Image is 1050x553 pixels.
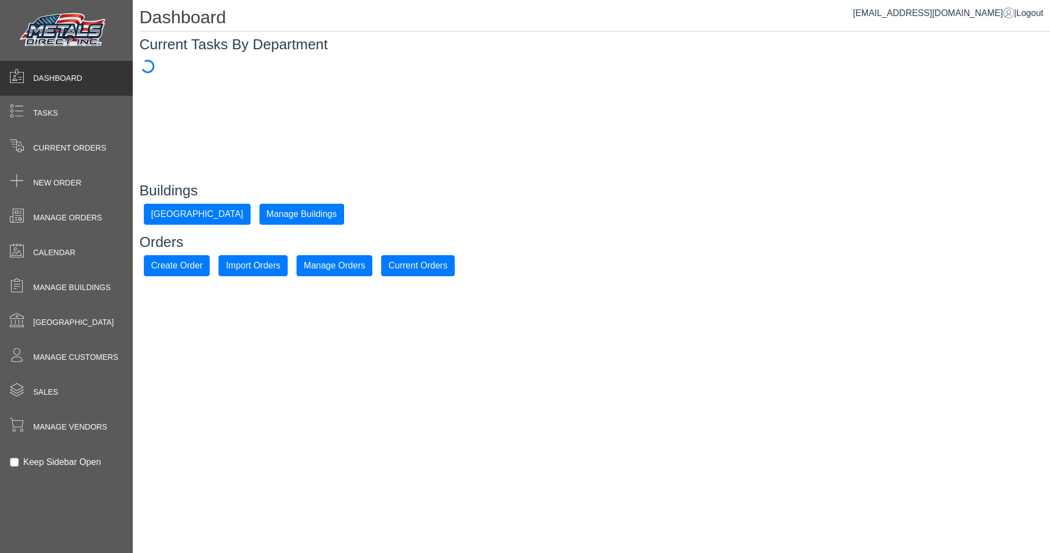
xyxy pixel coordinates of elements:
span: Current Orders [33,142,106,154]
div: | [853,7,1043,20]
a: Manage Buildings [259,209,344,218]
span: Calendar [33,247,75,259]
span: Sales [33,386,58,398]
img: Metals Direct Inc Logo [17,10,111,51]
h3: Current Tasks By Department [139,36,1050,53]
h3: Orders [139,234,1050,251]
span: Dashboard [33,73,82,84]
span: [GEOGRAPHIC_DATA] [33,317,114,328]
button: Import Orders [219,255,288,276]
button: Current Orders [381,255,455,276]
a: [EMAIL_ADDRESS][DOMAIN_NAME] [853,8,1014,18]
span: Tasks [33,107,58,119]
span: Manage Customers [33,352,118,363]
span: Logout [1016,8,1043,18]
a: [GEOGRAPHIC_DATA] [144,209,251,218]
button: Manage Buildings [259,204,344,225]
span: New Order [33,177,81,189]
button: [GEOGRAPHIC_DATA] [144,204,251,225]
span: Manage Orders [33,212,102,224]
label: Keep Sidebar Open [23,456,101,469]
span: Manage Vendors [33,421,107,433]
h1: Dashboard [139,7,1050,32]
a: Current Orders [381,260,455,270]
button: Manage Orders [297,255,372,276]
span: Manage Buildings [33,282,111,293]
a: Import Orders [219,260,288,270]
h3: Buildings [139,182,1050,199]
a: Create Order [144,260,210,270]
a: Manage Orders [297,260,372,270]
button: Create Order [144,255,210,276]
